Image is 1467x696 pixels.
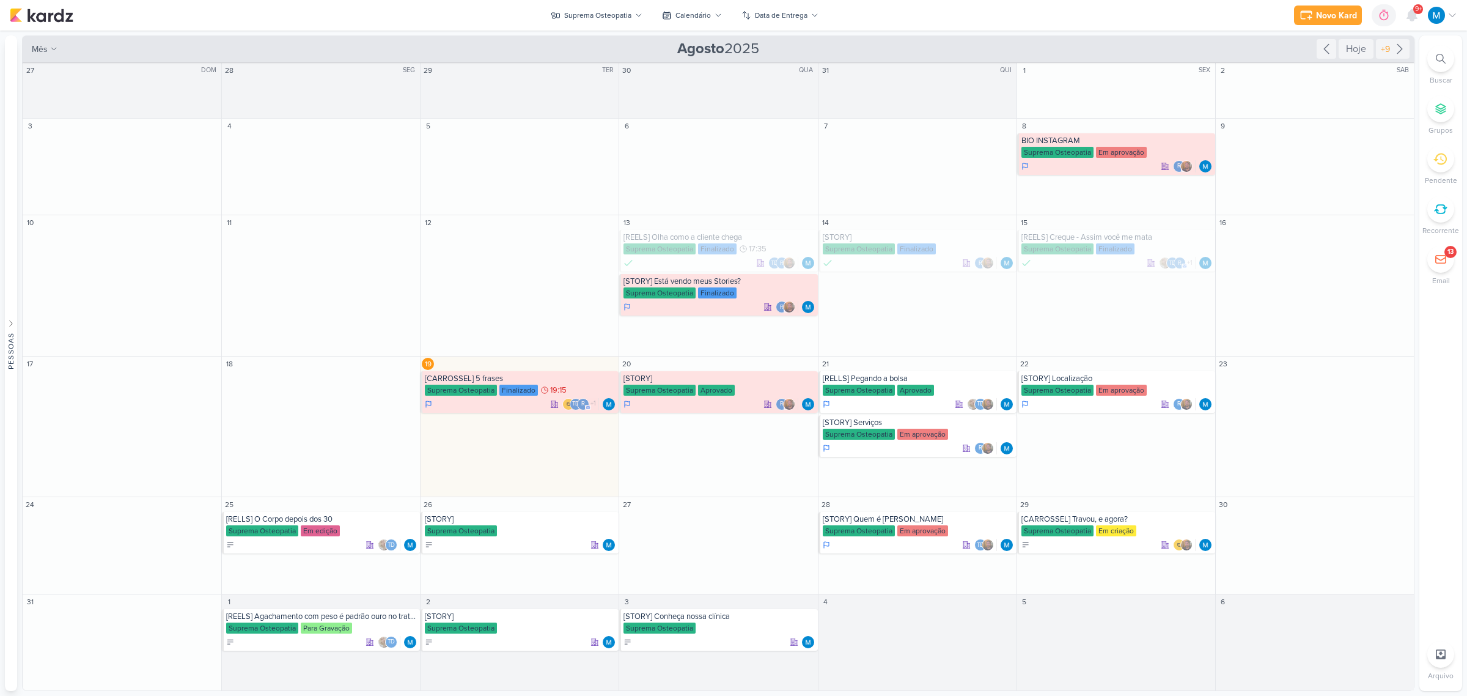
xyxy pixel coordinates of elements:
[982,442,994,454] img: Eduardo Rodrigues Campos
[823,418,1014,428] div: [STORY] Serviços
[623,243,696,254] div: Suprema Osteopatia
[1169,261,1176,267] p: Td
[603,539,615,551] div: Responsável: MARIANA MIRANDA
[623,302,631,312] div: Em Andamento
[422,498,434,511] div: 26
[802,636,814,648] div: Responsável: MARIANA MIRANDA
[550,386,567,394] span: 19:15
[422,217,434,229] div: 12
[1021,399,1029,409] div: Em Andamento
[977,542,984,549] p: Td
[1430,75,1452,86] p: Buscar
[223,64,235,76] div: 28
[301,525,340,536] div: Em edição
[1425,175,1457,186] p: Pendente
[1432,275,1450,286] p: Email
[783,257,795,269] img: Eduardo Rodrigues Campos
[677,40,724,57] strong: Agosto
[780,261,784,267] p: r
[1021,232,1213,242] div: [REELS] Creque - Assim você me mata
[1217,596,1229,608] div: 6
[24,498,36,511] div: 24
[623,232,815,242] div: [REELS] Olha como a cliente chega
[820,498,832,511] div: 28
[1018,498,1031,511] div: 29
[226,525,298,536] div: Suprema Osteopatia
[226,612,417,621] div: [REELS] Agachamento com peso é padrão ouro no tratamento de dor na lombar
[1199,539,1211,551] div: Responsável: MARIANA MIRANDA
[1021,541,1030,549] div: A Fazer
[1177,401,1181,407] p: r
[799,65,817,75] div: QUA
[897,429,948,440] div: Em aprovação
[897,243,936,254] div: Finalizado
[577,398,589,410] div: rolimaba30@gmail.com
[623,623,696,634] div: Suprema Osteopatia
[499,385,538,396] div: Finalizado
[425,612,616,621] div: [STORY]
[1180,539,1193,551] img: Eduardo Rodrigues Campos
[1217,498,1229,511] div: 30
[1294,6,1362,25] button: Novo Kard
[226,638,235,646] div: A Fazer
[1199,160,1211,172] div: Responsável: MARIANA MIRANDA
[1199,398,1211,410] div: Responsável: MARIANA MIRANDA
[5,35,17,691] button: Pessoas
[823,385,895,396] div: Suprema Osteopatia
[749,245,767,253] span: 17:35
[1173,160,1185,172] div: rolimaba30@gmail.com
[1166,257,1178,269] div: Thais de carvalho
[6,333,17,369] div: Pessoas
[1001,398,1013,410] div: Responsável: MARIANA MIRANDA
[1001,257,1013,269] div: Responsável: MARIANA MIRANDA
[780,401,784,407] p: r
[967,398,997,410] div: Colaboradores: Sarah Violante, Thais de carvalho, Eduardo Rodrigues Campos
[1021,147,1094,158] div: Suprema Osteopatia
[425,514,616,524] div: [STORY]
[823,243,895,254] div: Suprema Osteopatia
[783,398,795,410] img: Eduardo Rodrigues Campos
[425,385,497,396] div: Suprema Osteopatia
[404,539,416,551] div: Responsável: MARIANA MIRANDA
[1018,120,1031,132] div: 8
[562,398,575,410] img: IDBOX - Agência de Design
[24,64,36,76] div: 27
[24,596,36,608] div: 31
[425,374,616,383] div: [CARROSSEL] 5 frases
[603,539,615,551] img: MARIANA MIRANDA
[1180,160,1193,172] img: Eduardo Rodrigues Campos
[378,539,400,551] div: Colaboradores: Sarah Violante, Thais de carvalho
[982,257,994,269] img: Eduardo Rodrigues Campos
[802,257,814,269] div: Responsável: MARIANA MIRANDA
[1001,257,1013,269] img: MARIANA MIRANDA
[24,358,36,370] div: 17
[1217,64,1229,76] div: 2
[378,539,390,551] img: Sarah Violante
[623,276,815,286] div: [STORY] Está vendo meus Stories?
[698,287,737,298] div: Finalizado
[425,399,432,409] div: Em Andamento
[1001,539,1013,551] img: MARIANA MIRANDA
[1217,217,1229,229] div: 16
[982,539,994,551] img: Eduardo Rodrigues Campos
[623,374,815,383] div: [STORY]
[1021,243,1094,254] div: Suprema Osteopatia
[1096,147,1147,158] div: Em aprovação
[425,525,497,536] div: Suprema Osteopatia
[1428,7,1445,24] img: MARIANA MIRANDA
[620,596,633,608] div: 3
[388,639,395,645] p: Td
[603,398,615,410] div: Responsável: MARIANA MIRANDA
[802,398,814,410] img: MARIANA MIRANDA
[620,120,633,132] div: 6
[776,398,788,410] div: rolimaba30@gmail.com
[422,64,434,76] div: 29
[422,358,434,370] div: 19
[1316,9,1357,22] div: Novo Kard
[974,398,987,410] div: Thais de carvalho
[32,43,48,56] span: mês
[823,257,833,269] div: Finalizado
[603,636,615,648] img: MARIANA MIRANDA
[425,623,497,634] div: Suprema Osteopatia
[378,636,390,648] img: Sarah Violante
